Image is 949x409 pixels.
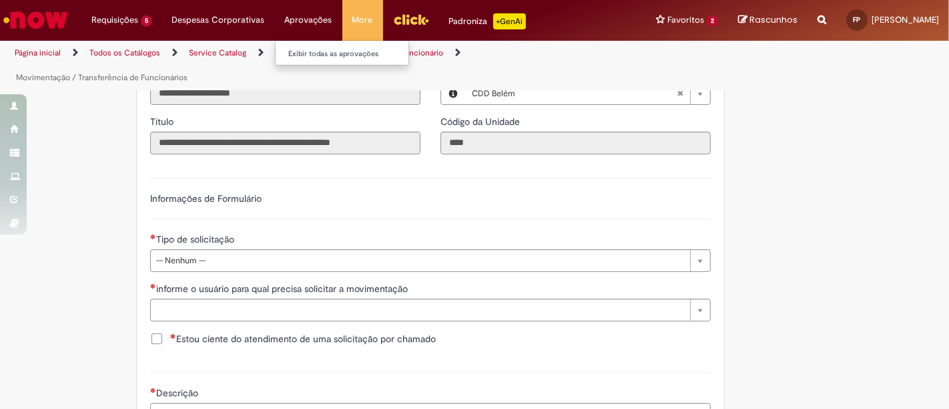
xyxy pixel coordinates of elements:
[150,132,420,154] input: Título
[493,13,526,29] p: +GenAi
[276,47,422,61] a: Exibir todas as aprovações
[172,13,265,27] span: Despesas Corporativas
[1,7,70,33] img: ServiceNow
[15,47,61,58] a: Página inicial
[150,299,711,321] a: Limpar campo informe o usuário para qual precisa solicitar a movimentação
[440,132,711,154] input: Código da Unidade
[91,13,138,27] span: Requisições
[670,83,690,104] abbr: Limpar campo Local
[872,14,939,25] span: [PERSON_NAME]
[393,9,429,29] img: click_logo_yellow_360x200.png
[156,250,683,271] span: -- Nenhum --
[667,13,704,27] span: Favoritos
[170,333,176,339] span: Necessários
[10,41,623,90] ul: Trilhas de página
[440,115,523,128] label: Somente leitura - Código da Unidade
[150,116,176,128] span: Somente leitura - Título
[472,83,677,104] span: CDD Belém
[352,13,373,27] span: More
[150,115,176,128] label: Somente leitura - Título
[89,47,160,58] a: Todos os Catálogos
[854,15,861,24] span: FP
[150,234,156,239] span: Necessários
[749,13,798,26] span: Rascunhos
[156,283,410,295] span: Necessários - informe o usuário para qual precisa solicitar a movimentação
[707,15,718,27] span: 2
[441,83,465,104] button: Local, Visualizar este registro CDD Belém
[275,40,409,65] ul: Aprovações
[16,72,188,83] a: Movimentação / Transferência de Funcionários
[465,83,710,104] a: CDD BelémLimpar campo Local
[156,233,237,245] span: Tipo de solicitação
[150,283,156,289] span: Necessários
[150,388,156,393] span: Necessários
[156,387,201,399] span: Descrição
[141,15,152,27] span: 5
[150,192,262,204] label: Informações de Formulário
[150,82,420,105] input: Email
[285,13,332,27] span: Aprovações
[440,116,523,128] span: Somente leitura - Código da Unidade
[189,47,246,58] a: Service Catalog
[449,13,526,29] div: Padroniza
[170,332,436,346] span: Estou ciente do atendimento de uma solicitação por chamado
[738,14,798,27] a: Rascunhos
